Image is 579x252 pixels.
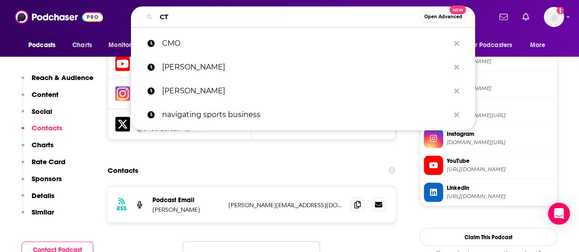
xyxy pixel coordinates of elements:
[548,203,570,225] div: Open Intercom Messenger
[22,157,65,174] button: Rate Card
[420,11,466,22] button: Open AdvancedNew
[115,86,130,101] img: iconImage
[32,107,52,116] p: Social
[22,37,67,54] button: open menu
[420,228,557,246] button: Claim This Podcast
[108,39,141,52] span: Monitoring
[424,155,553,175] a: YouTube[URL][DOMAIN_NAME]
[228,201,343,209] p: [PERSON_NAME][EMAIL_ADDRESS][DOMAIN_NAME]
[524,37,557,54] button: open menu
[131,6,475,27] div: Search podcasts, credits, & more...
[162,32,449,55] p: CMO
[447,112,553,118] span: twitter.com/UncensoredCMO
[162,79,449,103] p: jay shetty
[447,102,553,111] span: X/Twitter
[447,129,553,138] span: Instagram
[117,204,127,212] h3: RSS
[557,7,564,14] svg: Add a profile image
[22,107,52,124] button: Social
[424,129,553,148] a: Instagram[DOMAIN_NAME][URL]
[131,79,475,103] a: [PERSON_NAME]
[22,208,54,225] button: Similar
[544,7,564,27] button: Show profile menu
[447,156,553,165] span: YouTube
[102,37,153,54] button: open menu
[496,9,511,25] a: Show notifications dropdown
[424,15,462,19] span: Open Advanced
[447,58,553,64] span: uncensoredcmo.com
[424,102,553,121] a: X/Twitter[DOMAIN_NAME][URL]
[32,123,62,132] p: Contacts
[32,191,54,200] p: Details
[22,174,62,191] button: Sponsors
[447,75,553,84] span: RSS Feed
[15,8,103,26] img: Podchaser - Follow, Share and Rate Podcasts
[131,55,475,79] a: [PERSON_NAME]
[449,5,466,14] span: New
[152,196,221,204] p: Podcast Email
[544,7,564,27] span: Logged in as BerkMarc
[152,205,221,213] p: [PERSON_NAME]
[424,182,553,202] a: Linkedin[URL][DOMAIN_NAME]
[108,161,138,179] h2: Contacts
[72,39,92,52] span: Charts
[447,85,553,91] span: feeds.transistor.fm
[32,208,54,216] p: Similar
[66,37,97,54] a: Charts
[544,7,564,27] img: User Profile
[424,75,553,94] a: RSS Feed[DOMAIN_NAME]
[22,140,54,157] button: Charts
[32,157,65,166] p: Rate Card
[22,123,62,140] button: Contacts
[162,55,449,79] p: michael rubin
[156,10,420,24] input: Search podcasts, credits, & more...
[519,9,533,25] a: Show notifications dropdown
[28,39,55,52] span: Podcasts
[447,183,553,192] span: Linkedin
[162,103,449,127] p: navigating sports business
[462,37,525,54] button: open menu
[32,90,59,99] p: Content
[131,103,475,127] a: navigating sports business
[468,39,512,52] span: For Podcasters
[530,39,546,52] span: More
[447,166,553,172] span: https://www.youtube.com/@uncensoredcmo
[22,191,54,208] button: Details
[22,73,93,90] button: Reach & Audience
[424,48,553,67] a: Official Website[DOMAIN_NAME]
[32,73,93,82] p: Reach & Audience
[32,140,54,149] p: Charts
[131,32,475,55] a: CMO
[32,174,62,183] p: Sponsors
[447,139,553,145] span: instagram.com/uncensoredcmo
[22,90,59,107] button: Content
[447,193,553,199] span: https://www.linkedin.com/in/uncensoredcmo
